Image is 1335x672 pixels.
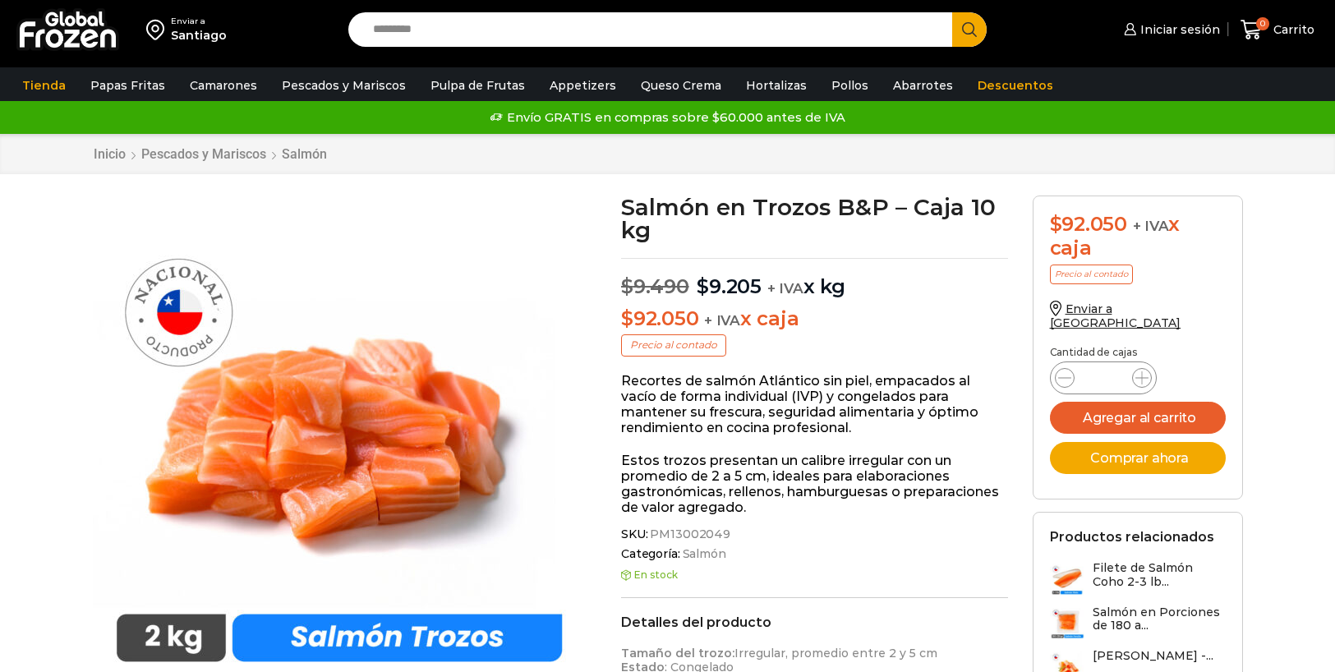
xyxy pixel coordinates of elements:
a: Pescados y Mariscos [140,146,267,162]
a: Appetizers [541,70,624,101]
span: $ [621,306,633,330]
input: Product quantity [1088,366,1119,389]
span: + IVA [1133,218,1169,234]
p: Recortes de salmón Atlántico sin piel, empacados al vacío de forma individual (IVP) y congelados ... [621,373,1008,436]
a: Hortalizas [738,70,815,101]
a: Salmón en Porciones de 180 a... [1050,605,1226,641]
span: SKU: [621,527,1008,541]
a: Enviar a [GEOGRAPHIC_DATA] [1050,301,1181,330]
p: En stock [621,569,1008,581]
span: $ [1050,212,1062,236]
h2: Productos relacionados [1050,529,1214,545]
h2: Detalles del producto [621,614,1008,630]
span: 0 [1256,17,1269,30]
span: + IVA [704,312,740,329]
a: Tienda [14,70,74,101]
bdi: 9.205 [697,274,762,298]
span: Categoría: [621,547,1008,561]
h3: [PERSON_NAME] -... [1093,649,1213,663]
span: PM13002049 [647,527,730,541]
a: Descuentos [969,70,1061,101]
a: Camarones [182,70,265,101]
nav: Breadcrumb [93,146,328,162]
bdi: 92.050 [621,306,698,330]
a: Pollos [823,70,877,101]
span: $ [697,274,709,298]
a: Abarrotes [885,70,961,101]
h3: Filete de Salmón Coho 2-3 lb... [1093,561,1226,589]
p: Precio al contado [621,334,726,356]
bdi: 9.490 [621,274,689,298]
button: Search button [952,12,987,47]
p: Cantidad de cajas [1050,347,1226,358]
p: x caja [621,307,1008,331]
a: Iniciar sesión [1120,13,1220,46]
div: x caja [1050,213,1226,260]
a: Papas Fritas [82,70,173,101]
a: Filete de Salmón Coho 2-3 lb... [1050,561,1226,596]
a: Queso Crema [633,70,730,101]
a: Inicio [93,146,127,162]
img: address-field-icon.svg [146,16,171,44]
span: + IVA [767,280,803,297]
button: Agregar al carrito [1050,402,1226,434]
h3: Salmón en Porciones de 180 a... [1093,605,1226,633]
p: Estos trozos presentan un calibre irregular con un promedio de 2 a 5 cm, ideales para elaboracion... [621,453,1008,516]
div: Enviar a [171,16,227,27]
h1: Salmón en Trozos B&P – Caja 10 kg [621,196,1008,242]
a: Salmón [680,547,726,561]
a: Pescados y Mariscos [274,70,414,101]
span: Carrito [1269,21,1314,38]
span: $ [621,274,633,298]
a: 0 Carrito [1236,11,1319,49]
bdi: 92.050 [1050,212,1127,236]
strong: Tamaño del trozo: [621,646,734,660]
button: Comprar ahora [1050,442,1226,474]
span: Iniciar sesión [1136,21,1220,38]
a: Pulpa de Frutas [422,70,533,101]
p: Precio al contado [1050,265,1133,284]
p: x kg [621,258,1008,299]
a: Salmón [281,146,328,162]
div: Santiago [171,27,227,44]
